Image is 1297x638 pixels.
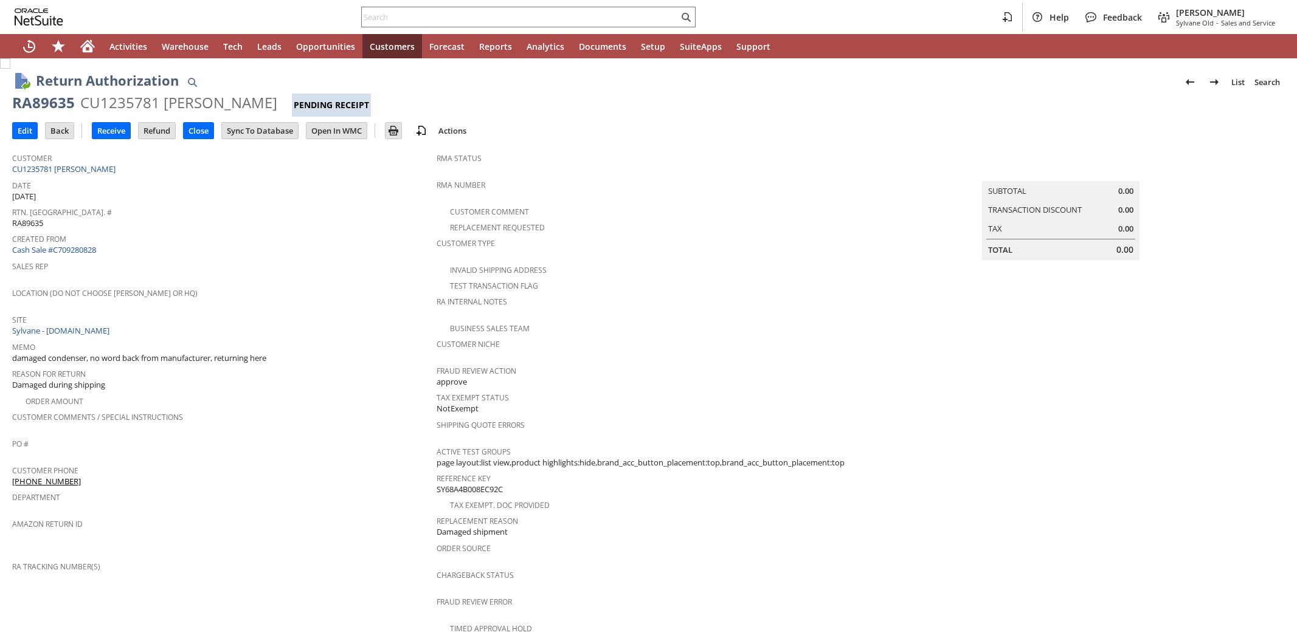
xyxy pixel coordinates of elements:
a: Customer Phone [12,465,78,476]
a: Active Test Groups [437,447,511,457]
a: Documents [572,34,634,58]
a: Fraud Review Action [437,366,516,376]
svg: Search [679,10,693,24]
a: Customer Comment [450,207,529,217]
a: Customers [362,34,422,58]
span: SuiteApps [680,41,722,52]
span: 0.00 [1118,204,1133,216]
span: Documents [579,41,626,52]
span: Support [736,41,770,52]
caption: Summary [982,162,1140,181]
span: [PERSON_NAME] [1176,7,1275,18]
a: Opportunities [289,34,362,58]
a: Home [73,34,102,58]
a: Replacement reason [437,516,518,526]
a: Customer Comments / Special Instructions [12,412,183,422]
span: Reports [479,41,512,52]
div: CU1235781 [PERSON_NAME] [80,93,277,112]
a: Site [12,315,27,325]
a: Reports [472,34,519,58]
span: Setup [641,41,665,52]
a: Customer Niche [437,339,500,349]
a: Tax Exempt Status [437,393,509,403]
a: Actions [434,125,471,136]
a: Customer [12,153,52,163]
span: Sylvane Old [1176,18,1214,27]
a: Reason For Return [12,369,86,379]
span: 0.00 [1118,185,1133,197]
a: RA Internal Notes [437,297,507,307]
a: Customer Type [437,238,495,249]
h1: Return Authorization [36,70,179,91]
a: Reference Key [437,473,491,484]
a: Sales Rep [12,261,48,272]
a: Setup [634,34,673,58]
span: Analytics [527,41,564,52]
a: Date [12,180,31,191]
span: RA89635 [12,218,43,229]
a: SuiteApps [673,34,729,58]
a: Tech [216,34,250,58]
a: Analytics [519,34,572,58]
a: Activities [102,34,154,58]
a: CU1235781 [PERSON_NAME] [12,163,119,174]
a: Amazon Return ID [12,519,83,529]
a: Order Source [437,543,491,554]
a: Search [1250,72,1285,92]
a: RMA Status [437,153,482,163]
input: Print [386,123,401,139]
a: Forecast [422,34,472,58]
a: Invalid Shipping Address [450,265,547,275]
span: Damaged during shipping [12,379,105,391]
input: Sync To Database [222,123,298,139]
a: Test Transaction Flag [450,281,538,291]
span: Sales and Service [1221,18,1275,27]
a: RMA Number [437,180,485,190]
span: Opportunities [296,41,355,52]
svg: Shortcuts [51,39,66,53]
span: Customers [370,41,415,52]
input: Refund [139,123,175,139]
a: Sylvane - [DOMAIN_NAME] [12,325,112,336]
a: Chargeback Status [437,570,514,580]
img: Next [1207,75,1222,89]
a: Support [729,34,778,58]
a: Subtotal [988,185,1026,196]
input: Open In WMC [306,123,367,139]
span: Help [1050,12,1069,23]
img: Print [386,123,401,138]
span: [DATE] [12,191,36,202]
a: Total [988,244,1012,255]
img: Quick Find [185,75,199,89]
img: add-record.svg [414,123,429,138]
a: Business Sales Team [450,323,530,334]
span: 0.00 [1116,244,1133,256]
span: damaged condenser, no word back from manufacturer, returning here [12,352,266,364]
span: Damaged shipment [437,526,508,538]
div: RA89635 [12,93,75,112]
a: Cash Sale #C709280828 [12,244,96,255]
input: Back [46,123,74,139]
span: page layout:list view,product highlights:hide,brand_acc_button_placement:top,brand_acc_button_pla... [437,457,845,468]
span: Forecast [429,41,465,52]
a: Memo [12,342,35,352]
div: Pending Receipt [292,94,371,117]
a: Timed Approval Hold [450,623,532,634]
input: Edit [13,123,37,139]
a: PO # [12,439,29,449]
span: Tech [223,41,243,52]
input: Close [184,123,213,139]
a: Created From [12,234,66,244]
a: Department [12,492,60,503]
input: Search [362,10,679,24]
a: Rtn. [GEOGRAPHIC_DATA]. # [12,207,112,218]
a: Leads [250,34,289,58]
span: approve [437,376,467,388]
span: Leads [257,41,282,52]
a: Order Amount [26,396,83,406]
a: Tax Exempt. Doc Provided [450,500,550,510]
span: 0.00 [1118,223,1133,235]
a: List [1226,72,1250,92]
input: Receive [92,123,130,139]
span: SY68A4B008EC92C [437,484,503,495]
